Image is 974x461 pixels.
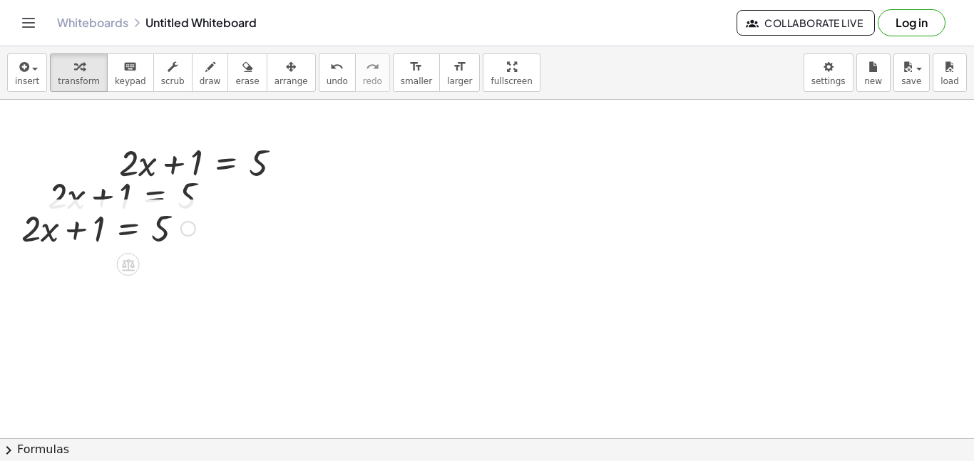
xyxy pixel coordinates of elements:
i: redo [366,58,379,76]
button: Log in [878,9,945,36]
button: transform [50,53,108,92]
button: Collaborate Live [737,10,875,36]
button: settings [804,53,853,92]
button: format_sizesmaller [393,53,440,92]
button: save [893,53,930,92]
span: scrub [161,76,185,86]
button: scrub [153,53,193,92]
span: transform [58,76,100,86]
i: undo [330,58,344,76]
span: redo [363,76,382,86]
button: Toggle navigation [17,11,40,34]
span: Collaborate Live [749,16,863,29]
span: fullscreen [491,76,532,86]
button: new [856,53,891,92]
button: fullscreen [483,53,540,92]
i: format_size [453,58,466,76]
span: larger [447,76,472,86]
button: arrange [267,53,316,92]
span: keypad [115,76,146,86]
span: insert [15,76,39,86]
span: save [901,76,921,86]
button: insert [7,53,47,92]
span: settings [811,76,846,86]
span: smaller [401,76,432,86]
button: load [933,53,967,92]
button: redoredo [355,53,390,92]
div: Apply the same math to both sides of the equation [117,253,140,276]
span: draw [200,76,221,86]
span: erase [235,76,259,86]
button: undoundo [319,53,356,92]
button: erase [227,53,267,92]
button: keyboardkeypad [107,53,154,92]
span: load [940,76,959,86]
button: draw [192,53,229,92]
span: undo [327,76,348,86]
a: Whiteboards [57,16,128,30]
i: keyboard [123,58,137,76]
span: new [864,76,882,86]
button: format_sizelarger [439,53,480,92]
i: format_size [409,58,423,76]
span: arrange [275,76,308,86]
